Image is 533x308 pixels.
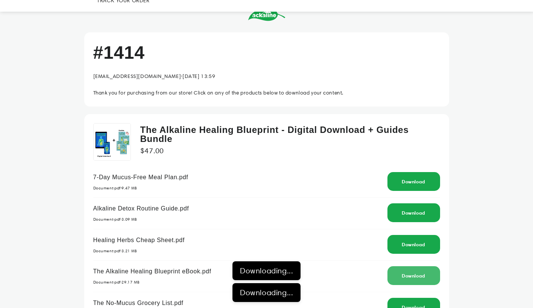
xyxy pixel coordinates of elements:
p: Thank you for purchasing from our store! Click on any of the products below to download your cont... [93,88,440,97]
h3: $47.00 [140,143,440,159]
div: Downloading... [240,288,293,297]
a: Download [402,273,425,279]
h3: The Alkaline Healing Blueprint - Digital Download + Guides Bundle [140,125,440,143]
p: Document pdf 3.09 MB [93,216,189,223]
a: Download [402,241,425,247]
img: Logo%20White.png [248,8,285,21]
span: · [113,186,114,191]
h2: #1414 [93,41,440,64]
a: Download [402,178,425,184]
span: · [113,217,114,222]
p: Document pdf 29.17 MB [93,279,211,286]
span: · [121,186,122,191]
span: · [113,249,114,253]
p: 7-Day Mucus-Free Meal Plan.pdf [93,172,188,183]
a: Download [402,210,425,216]
span: · [113,280,114,285]
p: Healing Herbs Cheap Sheet.pdf [93,235,185,246]
span: · [121,280,122,285]
img: Digital_product.png [93,123,131,161]
span: · [121,217,122,222]
p: Document pdf 3.21 MB [93,248,185,255]
p: [EMAIL_ADDRESS][DOMAIN_NAME] · [DATE] 13:59 [93,72,440,81]
div: Downloading... [240,266,293,276]
p: Document pdf 9.47 MB [93,185,188,192]
span: · [121,249,122,253]
p: Alkaline Detox Routine Guide.pdf [93,203,189,214]
p: The Alkaline Healing Blueprint eBook.pdf [93,266,211,277]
